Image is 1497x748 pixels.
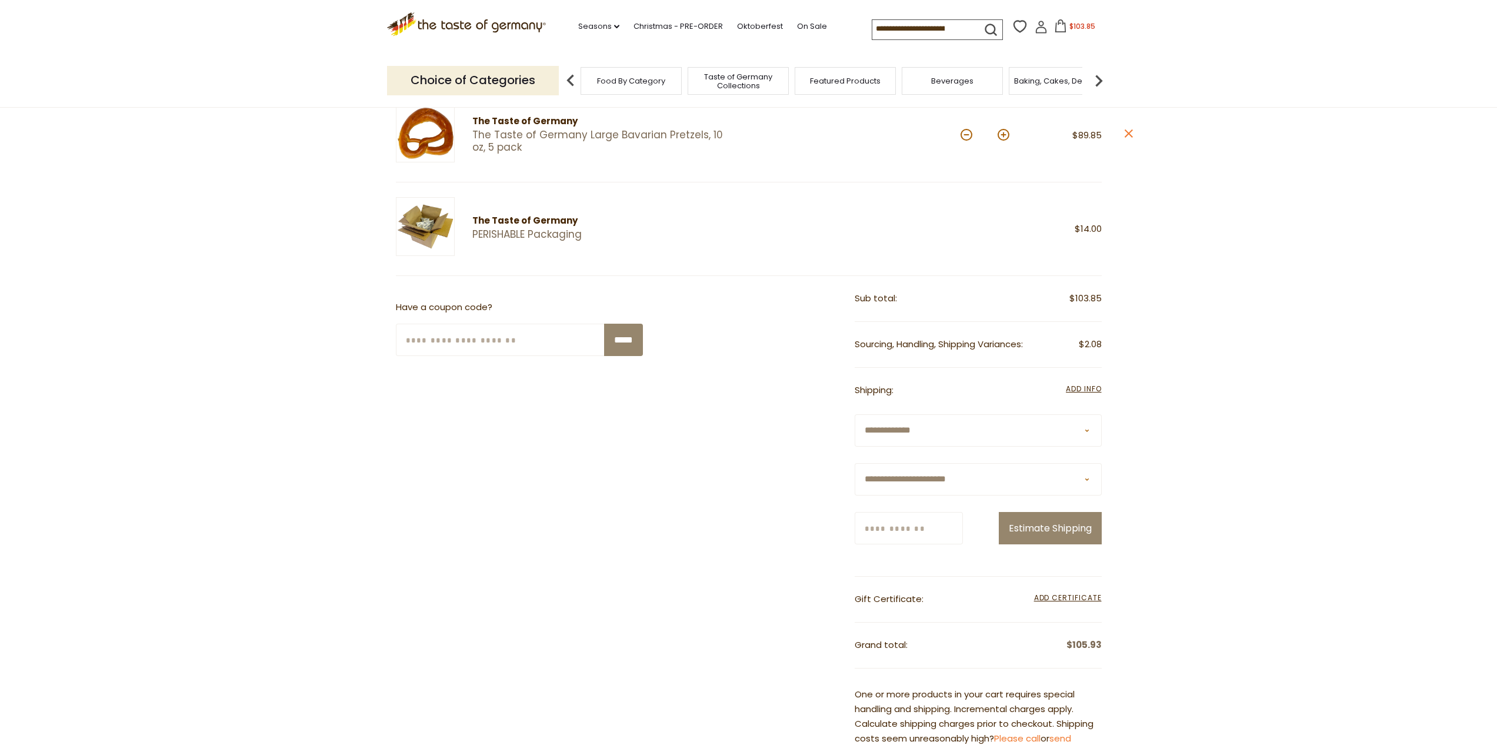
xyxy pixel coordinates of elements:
button: Estimate Shipping [999,512,1102,544]
span: Shipping: [855,384,893,396]
a: Featured Products [810,77,881,85]
span: $103.85 [1069,21,1095,31]
a: Taste of Germany Collections [691,72,785,90]
a: Seasons [578,20,619,33]
button: $103.85 [1050,19,1100,37]
span: $2.08 [1079,337,1102,352]
a: Beverages [931,77,973,85]
img: PERISHABLE Packaging [396,197,455,256]
span: Add Certificate [1034,592,1102,605]
a: Christmas - PRE-ORDER [634,20,723,33]
a: Food By Category [597,77,665,85]
a: The Taste of Germany Large Bavarian Pretzels, 10 oz, 5 pack [472,129,728,154]
a: Oktoberfest [737,20,783,33]
a: Please call [994,732,1041,744]
p: Choice of Categories [387,66,559,95]
span: Sourcing, Handling, Shipping Variances: [855,338,1023,350]
img: previous arrow [559,69,582,92]
div: The Taste of Germany [472,114,728,129]
span: $89.85 [1072,129,1102,141]
span: Gift Certificate: [855,593,923,605]
a: Baking, Cakes, Desserts [1014,77,1105,85]
img: The Taste of Germany Large Bavarian Pretzels, 10 oz, 5 pack [396,104,455,162]
p: Have a coupon code? [396,300,643,315]
a: PERISHABLE Packaging [472,228,768,241]
span: Grand total: [855,639,908,651]
a: On Sale [797,20,827,33]
span: $14.00 [1075,222,1102,235]
img: next arrow [1087,69,1111,92]
span: $105.93 [1066,638,1102,653]
span: Add Info [1066,384,1101,394]
span: $103.85 [1069,291,1102,306]
span: Sub total: [855,292,897,304]
div: The Taste of Germany [472,214,768,228]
